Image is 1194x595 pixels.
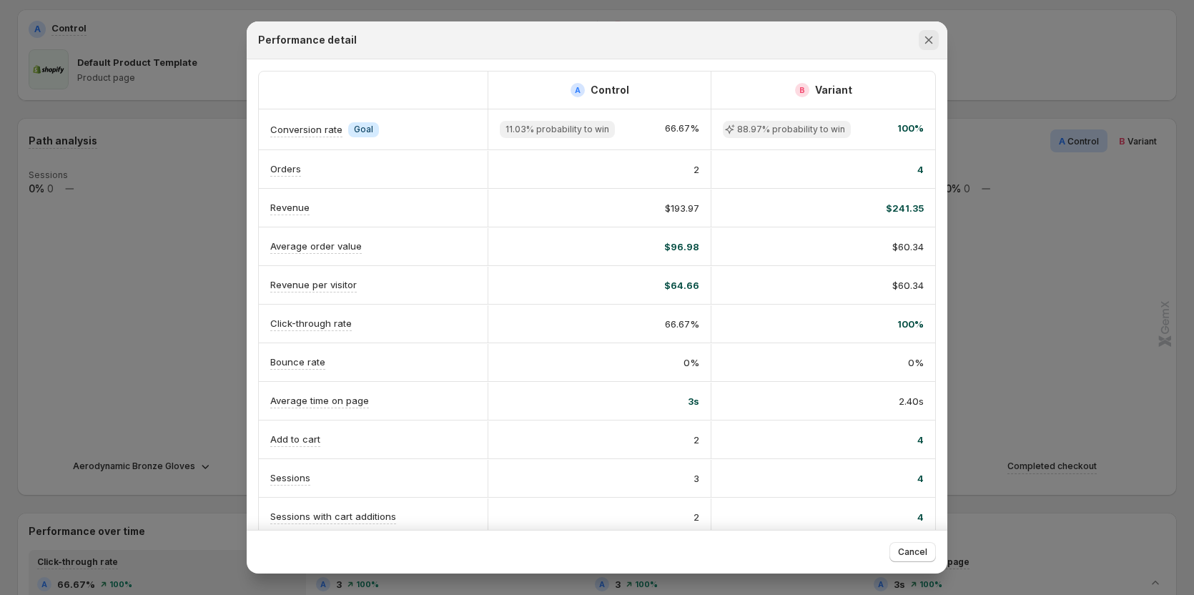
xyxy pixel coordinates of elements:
[897,317,924,331] span: 100%
[270,277,357,292] p: Revenue per visitor
[892,240,924,254] span: $60.34
[575,86,581,94] h2: A
[665,201,699,215] span: $193.97
[591,83,629,97] h2: Control
[270,393,369,408] p: Average time on page
[258,33,357,47] h2: Performance detail
[917,162,924,177] span: 4
[694,510,699,524] span: 2
[270,471,310,485] p: Sessions
[688,394,699,408] span: 3s
[270,316,352,330] p: Click-through rate
[270,239,362,253] p: Average order value
[354,124,373,135] span: Goal
[799,86,805,94] h2: B
[898,546,927,558] span: Cancel
[664,278,699,292] span: $64.66
[917,510,924,524] span: 4
[694,471,699,486] span: 3
[684,355,699,370] span: 0%
[270,162,301,176] p: Orders
[886,201,924,215] span: $241.35
[270,355,325,369] p: Bounce rate
[889,542,936,562] button: Cancel
[897,121,924,138] span: 100%
[899,394,924,408] span: 2.40s
[919,30,939,50] button: Close
[270,509,396,523] p: Sessions with cart additions
[665,317,699,331] span: 66.67%
[270,432,320,446] p: Add to cart
[737,124,845,135] span: 88.97% probability to win
[694,162,699,177] span: 2
[892,278,924,292] span: $60.34
[917,471,924,486] span: 4
[270,122,342,137] p: Conversion rate
[694,433,699,447] span: 2
[908,355,924,370] span: 0%
[505,124,609,135] span: 11.03% probability to win
[270,200,310,215] p: Revenue
[815,83,852,97] h2: Variant
[665,121,699,138] span: 66.67%
[917,433,924,447] span: 4
[664,240,699,254] span: $96.98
